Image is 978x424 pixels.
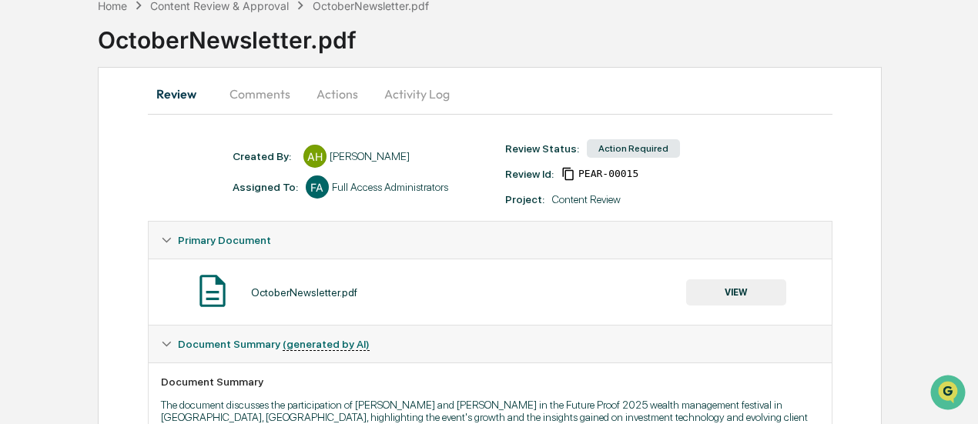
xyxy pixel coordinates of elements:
div: Project: [505,193,544,205]
div: [PERSON_NAME] [330,150,410,162]
img: Document Icon [193,272,232,310]
a: 🔎Data Lookup [9,216,103,244]
div: Full Access Administrators [332,181,448,193]
p: How can we help? [15,32,280,56]
span: 84bcee91-84c5-4b07-aa2f-e7ee5a7c7f12 [578,168,638,180]
div: Review Status: [505,142,579,155]
div: AH [303,145,327,168]
button: Comments [217,75,303,112]
div: Document Summary [161,376,819,388]
div: 🔎 [15,224,28,236]
div: 🗄️ [112,195,124,207]
a: 🗄️Attestations [106,187,197,215]
span: Data Lookup [31,222,97,238]
div: FA [306,175,329,199]
div: Created By: ‎ ‎ [233,150,296,162]
div: We're available if you need us! [52,132,195,145]
div: Primary Document [149,222,832,259]
div: Action Required [587,139,680,158]
span: Preclearance [31,193,99,209]
div: Document Summary (generated by AI) [149,326,832,362]
span: Pylon [153,260,186,272]
button: Start new chat [262,122,280,140]
div: 🖐️ [15,195,28,207]
div: secondary tabs example [148,75,832,112]
a: 🖐️Preclearance [9,187,106,215]
button: VIEW [686,279,786,305]
u: (generated by AI) [283,338,370,351]
img: 1746055101610-c473b297-6a78-478c-a979-82029cc54cd1 [15,117,43,145]
iframe: Open customer support [929,373,970,415]
div: Content Review [552,193,621,205]
span: Attestations [127,193,191,209]
div: OctoberNewsletter.pdf [98,14,978,54]
div: Review Id: [505,168,554,180]
div: Primary Document [149,259,832,325]
button: Review [148,75,217,112]
a: Powered byPylon [109,259,186,272]
span: Primary Document [178,234,271,246]
button: Actions [303,75,372,112]
div: Start new chat [52,117,253,132]
button: Activity Log [372,75,462,112]
div: OctoberNewsletter.pdf [251,286,357,299]
span: Document Summary [178,338,370,350]
div: Assigned To: [233,181,298,193]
